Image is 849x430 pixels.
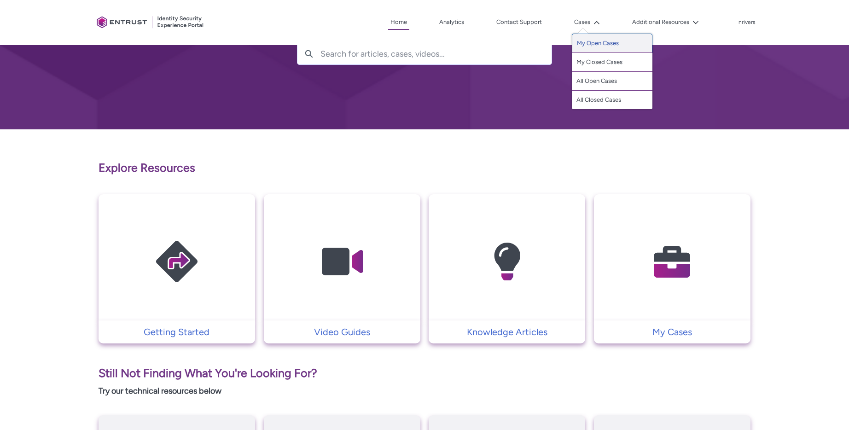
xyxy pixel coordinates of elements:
[388,15,409,30] a: Home
[133,212,221,311] img: Getting Started
[99,385,750,397] p: Try our technical resources below
[572,91,652,109] a: All Closed Cases
[103,325,250,339] p: Getting Started
[264,325,420,339] a: Video Guides
[738,17,756,26] button: User Profile nrivers
[630,15,701,29] button: Additional Resources
[572,72,652,91] a: All Open Cases
[463,212,551,311] img: Knowledge Articles
[739,19,756,26] p: nrivers
[298,212,386,311] img: Video Guides
[599,325,746,339] p: My Cases
[594,325,750,339] a: My Cases
[268,325,416,339] p: Video Guides
[99,365,750,382] p: Still Not Finding What You're Looking For?
[437,15,466,29] a: Analytics, opens in new tab
[99,325,255,339] a: Getting Started
[572,53,652,72] a: My Closed Cases
[628,212,716,311] img: My Cases
[297,43,320,64] button: Search
[494,15,544,29] a: Contact Support
[320,43,552,64] input: Search for articles, cases, videos...
[99,159,750,177] p: Explore Resources
[572,15,602,29] button: Cases
[429,325,585,339] a: Knowledge Articles
[433,325,581,339] p: Knowledge Articles
[572,34,652,53] a: My Open Cases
